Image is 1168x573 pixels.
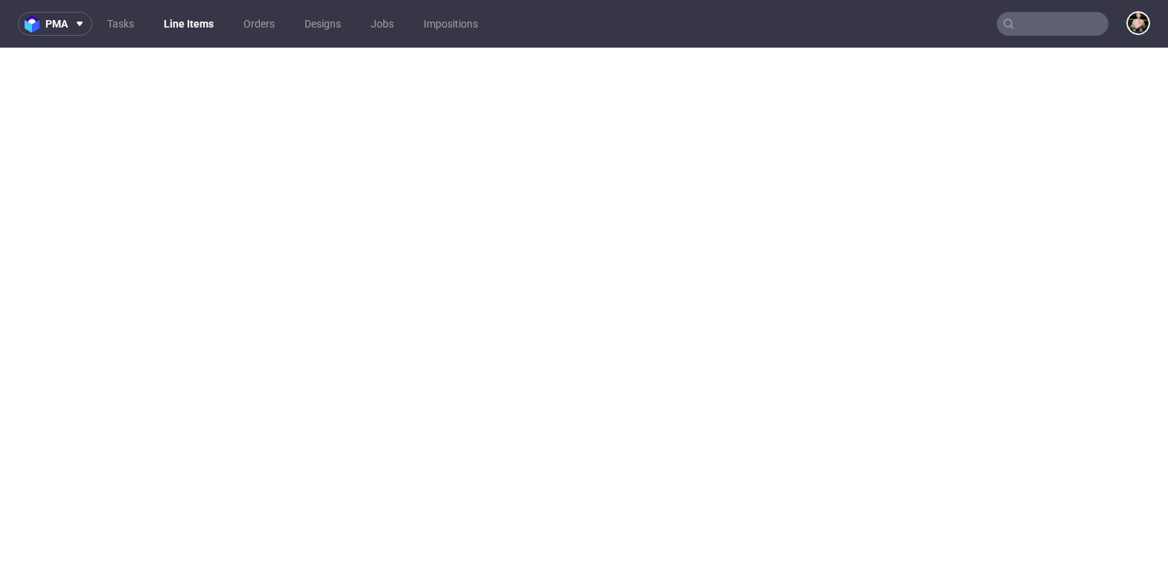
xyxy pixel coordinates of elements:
a: Line Items [155,12,223,36]
button: pma [18,12,92,36]
span: pma [45,19,68,29]
a: Jobs [362,12,403,36]
img: logo [25,16,45,33]
a: Designs [296,12,350,36]
a: Tasks [98,12,143,36]
a: Orders [234,12,284,36]
img: Marta Tomaszewska [1128,13,1149,33]
a: Impositions [415,12,487,36]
